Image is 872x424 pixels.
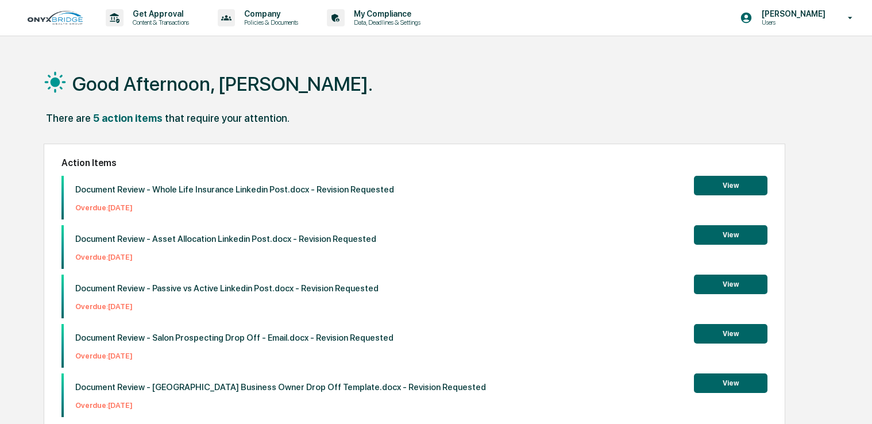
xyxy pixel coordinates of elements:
p: Document Review - Asset Allocation Linkedin Post.docx - Revision Requested [75,234,376,244]
p: Users [753,18,831,26]
p: Get Approval [124,9,195,18]
button: View [694,176,767,195]
div: 5 action items [93,112,163,124]
a: View [694,229,767,240]
p: Document Review - [GEOGRAPHIC_DATA] Business Owner Drop Off Template.docx - Revision Requested [75,382,486,392]
p: Overdue: [DATE] [75,203,394,212]
p: Document Review - Passive vs Active Linkedin Post.docx - Revision Requested [75,283,379,294]
p: Overdue: [DATE] [75,253,376,261]
p: Content & Transactions [124,18,195,26]
p: Overdue: [DATE] [75,352,393,360]
a: View [694,327,767,338]
h1: Good Afternoon, [PERSON_NAME]. [72,72,373,95]
p: [PERSON_NAME] [753,9,831,18]
p: Overdue: [DATE] [75,401,486,410]
img: logo [28,11,83,25]
button: View [694,275,767,294]
p: Overdue: [DATE] [75,302,379,311]
p: My Compliance [345,9,426,18]
p: Document Review - Whole Life Insurance Linkedin Post.docx - Revision Requested [75,184,394,195]
a: View [694,179,767,190]
p: Data, Deadlines & Settings [345,18,426,26]
p: Company [235,9,304,18]
div: There are [46,112,91,124]
h2: Action Items [61,157,768,168]
a: View [694,377,767,388]
a: View [694,278,767,289]
button: View [694,225,767,245]
p: Document Review - Salon Prospecting Drop Off - Email.docx - Revision Requested [75,333,393,343]
button: View [694,324,767,344]
p: Policies & Documents [235,18,304,26]
button: View [694,373,767,393]
div: that require your attention. [165,112,290,124]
